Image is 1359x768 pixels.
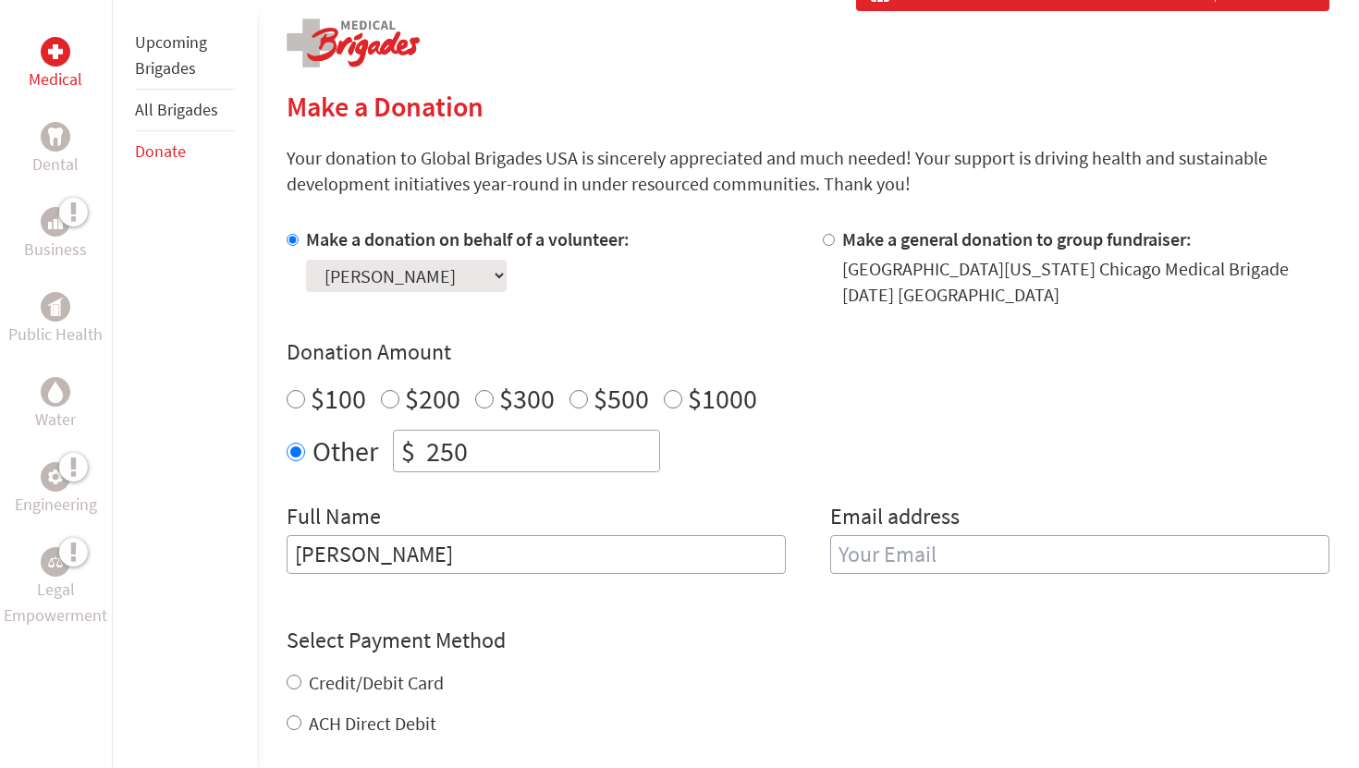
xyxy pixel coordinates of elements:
h4: Donation Amount [287,337,1329,367]
a: MedicalMedical [29,37,82,92]
p: Your donation to Global Brigades USA is sincerely appreciated and much needed! Your support is dr... [287,145,1329,197]
div: [GEOGRAPHIC_DATA][US_STATE] Chicago Medical Brigade [DATE] [GEOGRAPHIC_DATA] [842,256,1329,308]
label: Full Name [287,502,381,535]
img: logo-medical.png [287,18,420,67]
img: Medical [48,44,63,59]
a: Legal EmpowermentLegal Empowerment [4,547,108,628]
h2: Make a Donation [287,90,1329,123]
label: $1000 [688,381,757,416]
label: Make a donation on behalf of a volunteer: [306,227,630,250]
li: All Brigades [135,90,235,131]
p: Legal Empowerment [4,577,108,628]
a: EngineeringEngineering [15,462,97,518]
p: Water [35,407,76,433]
a: BusinessBusiness [24,207,87,262]
label: $200 [405,381,460,416]
div: $ [394,431,422,471]
p: Dental [32,152,79,177]
p: Engineering [15,492,97,518]
img: Water [48,381,63,402]
p: Business [24,237,87,262]
img: Legal Empowerment [48,556,63,567]
div: Engineering [41,462,70,492]
label: $300 [499,381,555,416]
div: Public Health [41,292,70,322]
div: Medical [41,37,70,67]
label: Make a general donation to group fundraiser: [842,227,1192,250]
a: Donate [135,140,186,162]
a: Public HealthPublic Health [8,292,103,347]
label: Email address [830,502,960,535]
input: Your Email [830,535,1329,574]
p: Public Health [8,322,103,347]
img: Dental [48,128,63,145]
img: Public Health [48,298,63,316]
label: $500 [594,381,649,416]
a: WaterWater [35,377,76,433]
img: Engineering [48,469,63,484]
a: Upcoming Brigades [135,31,207,79]
li: Upcoming Brigades [135,22,235,90]
label: ACH Direct Debit [309,712,436,735]
div: Business [41,207,70,237]
a: All Brigades [135,99,218,120]
img: Business [48,214,63,229]
input: Enter Amount [422,431,659,471]
label: $100 [311,381,366,416]
label: Other [312,430,378,472]
li: Donate [135,131,235,172]
div: Dental [41,122,70,152]
div: Legal Empowerment [41,547,70,577]
a: DentalDental [32,122,79,177]
p: Medical [29,67,82,92]
div: Water [41,377,70,407]
input: Enter Full Name [287,535,786,574]
h4: Select Payment Method [287,626,1329,655]
label: Credit/Debit Card [309,671,444,694]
